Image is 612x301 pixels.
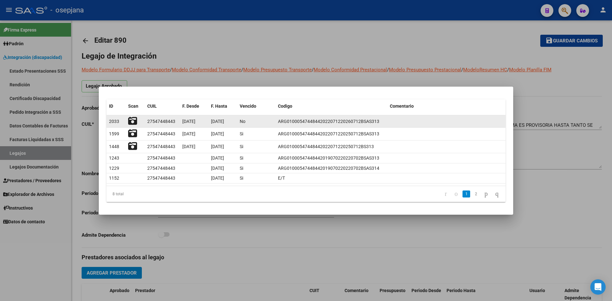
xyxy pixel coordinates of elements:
span: [DATE] [211,119,224,124]
li: page 1 [462,189,471,199]
span: Si [240,144,243,149]
span: Vencido [240,104,256,109]
span: No [240,119,245,124]
span: ARG01000547448442022071220250712BS313 [278,144,374,149]
span: 1243 [109,155,119,161]
span: Si [240,155,243,161]
datatable-header-cell: Scan [126,99,145,113]
datatable-header-cell: F. Hasta [208,99,237,113]
span: 1599 [109,131,119,136]
div: 27547448443 [147,175,175,182]
span: F. Desde [182,104,199,109]
div: 27547448443 [147,165,175,172]
span: CUIL [147,104,157,109]
span: 1229 [109,166,119,171]
span: Codigo [278,104,292,109]
a: 1 [463,190,470,197]
span: [DATE] [211,131,224,136]
span: [DATE] [182,144,195,149]
datatable-header-cell: Comentario [387,99,506,113]
a: go to first page [442,190,450,197]
datatable-header-cell: Vencido [237,99,275,113]
span: [DATE] [211,155,224,161]
li: page 2 [471,189,481,199]
span: [DATE] [211,144,224,149]
a: 2 [472,190,480,197]
datatable-header-cell: F. Desde [180,99,208,113]
datatable-header-cell: Codigo [275,99,387,113]
span: 1152 [109,176,119,181]
span: ARG01000547448442022071220260712BSAS313 [278,119,379,124]
div: 27547448443 [147,143,175,150]
div: 27547448443 [147,154,175,162]
span: 2033 [109,119,119,124]
span: Si [240,131,243,136]
span: [DATE] [182,131,195,136]
span: [DATE] [182,119,195,124]
span: [DATE] [211,166,224,171]
span: Scan [128,104,138,109]
span: ID [109,104,113,109]
datatable-header-cell: CUIL [145,99,180,113]
span: ARG01000547448442019070220220702BSAS313 [278,155,379,161]
span: F. Hasta [211,104,227,109]
a: go to next page [482,190,491,197]
div: 27547448443 [147,130,175,138]
span: 1448 [109,144,119,149]
datatable-header-cell: ID [106,99,126,113]
div: 27547448443 [147,118,175,125]
a: go to last page [492,190,501,197]
div: 8 total [106,186,185,202]
span: Si [240,166,243,171]
span: E/T [278,176,285,181]
span: ARG01000547448442022071220250712BSAS313 [278,131,379,136]
span: Si [240,176,243,181]
a: go to previous page [452,190,461,197]
span: [DATE] [211,176,224,181]
span: Comentario [390,104,414,109]
span: ARG01000547448442019070220220702BSAS314 [278,166,379,171]
div: Open Intercom Messenger [590,279,606,295]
